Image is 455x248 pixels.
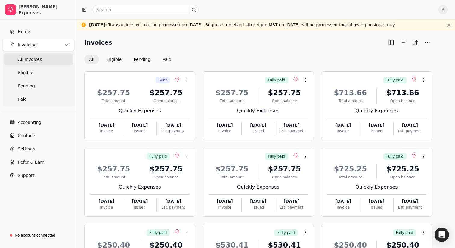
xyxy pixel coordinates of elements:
div: [DATE] [90,122,123,128]
div: [DATE] [360,198,393,205]
span: All Invoices [18,56,42,63]
div: [DATE] [242,198,275,205]
div: [DATE] [90,198,123,205]
div: Total amount [327,174,374,180]
div: Open balance [379,174,426,180]
div: Issued [242,205,275,210]
span: Fully paid [150,154,167,159]
button: Paid [158,55,176,64]
span: [DATE] : [89,22,107,27]
div: No account connected [15,233,55,238]
div: Est. payment [394,128,426,134]
div: Est. payment [157,205,190,210]
span: Fully paid [386,154,404,159]
button: Refer & Earn [2,156,74,168]
span: Home [18,29,30,35]
div: $257.75 [142,87,190,98]
input: Search [93,5,199,14]
div: $257.75 [261,164,308,174]
div: Est. payment [157,128,190,134]
div: [DATE] [208,122,241,128]
div: Issued [242,128,275,134]
div: Total amount [90,98,137,104]
span: Support [18,172,34,179]
button: All [84,55,99,64]
div: Invoice [208,128,241,134]
a: Home [2,26,74,38]
div: [DATE] [394,198,426,205]
span: Fully paid [277,230,295,235]
div: Est. payment [275,205,308,210]
span: Fully paid [268,77,285,83]
div: Issued [123,128,156,134]
div: $257.75 [208,87,255,98]
div: $713.66 [327,87,374,98]
a: No account connected [2,230,74,241]
div: [DATE] [275,122,308,128]
div: [DATE] [157,122,190,128]
div: Total amount [327,98,374,104]
div: Invoice [208,205,241,210]
div: [DATE] [123,198,156,205]
div: Invoice [90,128,123,134]
div: $725.25 [327,164,374,174]
span: Fully paid [268,154,285,159]
button: Invoicing [2,39,74,51]
span: Fully paid [386,77,404,83]
div: Issued [123,205,156,210]
div: Open balance [142,98,190,104]
span: Contacts [18,133,36,139]
div: [DATE] [242,122,275,128]
a: Accounting [2,116,74,128]
div: Quickly Expenses [90,107,190,115]
h2: Invoices [84,38,112,47]
div: $257.75 [208,164,255,174]
div: $257.75 [142,164,190,174]
div: Quickly Expenses [327,184,426,191]
div: $257.75 [90,164,137,174]
div: $257.75 [261,87,308,98]
div: [DATE] [360,122,393,128]
div: Open Intercom Messenger [435,228,449,242]
button: Pending [129,55,155,64]
a: Paid [4,93,73,105]
div: Open balance [379,98,426,104]
a: Contacts [2,130,74,142]
div: [DATE] [123,122,156,128]
div: Open balance [261,174,308,180]
button: Eligible [101,55,126,64]
span: Fully paid [150,230,167,235]
div: Open balance [142,174,190,180]
span: Paid [18,96,27,102]
span: Settings [18,146,35,152]
div: Invoice [90,205,123,210]
div: Est. payment [275,128,308,134]
div: $713.66 [379,87,426,98]
a: All Invoices [4,53,73,65]
div: Quickly Expenses [327,107,426,115]
a: Pending [4,80,73,92]
div: [PERSON_NAME] Expenses [18,4,72,16]
div: $257.75 [90,87,137,98]
div: Quickly Expenses [90,184,190,191]
div: Invoice [327,205,360,210]
div: Transactions will not be processed on [DATE]. Requests received after 4 pm MST on [DATE] will be ... [89,22,395,28]
div: Issued [360,205,393,210]
div: Total amount [208,174,255,180]
div: Est. payment [394,205,426,210]
span: Eligible [18,70,33,76]
div: [DATE] [157,198,190,205]
a: Settings [2,143,74,155]
span: Invoicing [18,42,37,48]
div: Open balance [261,98,308,104]
button: More [422,38,432,47]
div: $725.25 [379,164,426,174]
div: [DATE] [208,198,241,205]
div: [DATE] [394,122,426,128]
span: Refer & Earn [18,159,45,165]
a: Eligible [4,67,73,79]
div: [DATE] [327,122,360,128]
button: B [438,5,448,14]
div: Issued [360,128,393,134]
div: [DATE] [275,198,308,205]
